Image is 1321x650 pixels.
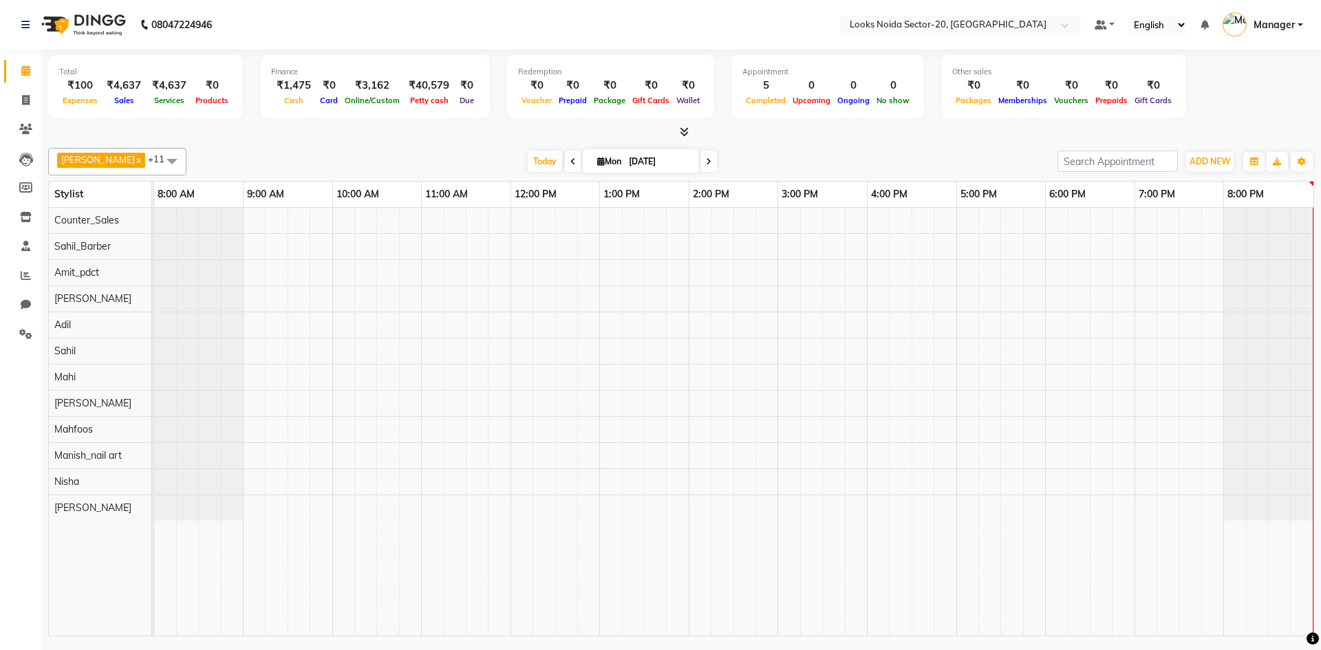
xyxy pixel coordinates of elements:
span: Mahfoos [54,423,93,435]
span: Stylist [54,188,83,200]
div: 0 [789,78,834,94]
a: 3:00 PM [778,184,821,204]
a: 4:00 PM [868,184,911,204]
span: Upcoming [789,96,834,105]
span: Sahil_Barber [54,240,111,252]
div: Finance [271,66,479,78]
div: ₹0 [673,78,703,94]
span: No show [873,96,913,105]
span: Petty cash [407,96,452,105]
img: Manager [1223,12,1247,36]
div: ₹0 [455,78,479,94]
span: Mon [594,156,625,166]
a: 6:00 PM [1046,184,1089,204]
input: 2025-09-01 [625,151,694,172]
a: x [135,154,141,165]
div: ₹0 [590,78,629,94]
span: [PERSON_NAME] [54,397,131,409]
div: ₹0 [316,78,341,94]
div: 0 [834,78,873,94]
span: Today [528,151,562,172]
a: 2:00 PM [689,184,733,204]
span: Package [590,96,629,105]
span: Ongoing [834,96,873,105]
span: Services [151,96,188,105]
div: ₹0 [1131,78,1175,94]
span: Memberships [995,96,1051,105]
span: [PERSON_NAME] [61,154,135,165]
div: ₹0 [555,78,590,94]
a: 7:00 PM [1135,184,1179,204]
span: Wallet [673,96,703,105]
div: Appointment [742,66,913,78]
span: Gift Cards [1131,96,1175,105]
span: Due [456,96,477,105]
div: ₹0 [1051,78,1092,94]
span: Mahi [54,371,76,383]
span: Adil [54,318,71,331]
span: Products [192,96,232,105]
div: ₹0 [629,78,673,94]
span: Cash [281,96,307,105]
div: 0 [873,78,913,94]
a: 9:00 AM [244,184,288,204]
div: Other sales [952,66,1175,78]
span: Prepaids [1092,96,1131,105]
a: 1:00 PM [600,184,643,204]
a: 8:00 PM [1224,184,1267,204]
span: Sahil [54,345,76,357]
div: ₹0 [518,78,555,94]
div: Total [59,66,232,78]
div: ₹4,637 [147,78,192,94]
span: Completed [742,96,789,105]
img: logo [35,6,129,44]
span: ADD NEW [1190,156,1230,166]
div: 5 [742,78,789,94]
span: [PERSON_NAME] [54,292,131,305]
span: Voucher [518,96,555,105]
a: 11:00 AM [422,184,471,204]
div: ₹4,637 [101,78,147,94]
span: Online/Custom [341,96,403,105]
div: ₹100 [59,78,101,94]
div: ₹3,162 [341,78,403,94]
a: 8:00 AM [154,184,198,204]
span: +11 [148,153,175,164]
span: Gift Cards [629,96,673,105]
span: Sales [111,96,138,105]
button: ADD NEW [1186,152,1234,171]
span: Manish_nail art [54,449,122,462]
span: [PERSON_NAME] [54,501,131,514]
a: 10:00 AM [333,184,383,204]
a: 12:00 PM [511,184,560,204]
div: ₹0 [995,78,1051,94]
span: Nisha [54,475,79,488]
div: Redemption [518,66,703,78]
div: ₹0 [952,78,995,94]
b: 08047224946 [151,6,212,44]
a: 5:00 PM [957,184,1000,204]
span: Expenses [59,96,101,105]
div: ₹0 [192,78,232,94]
span: Manager [1254,18,1295,32]
div: ₹0 [1092,78,1131,94]
div: ₹40,579 [403,78,455,94]
span: Packages [952,96,995,105]
div: ₹1,475 [271,78,316,94]
span: Card [316,96,341,105]
span: Vouchers [1051,96,1092,105]
span: Prepaid [555,96,590,105]
input: Search Appointment [1057,151,1178,172]
span: Amit_pdct [54,266,99,279]
span: Counter_Sales [54,214,119,226]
